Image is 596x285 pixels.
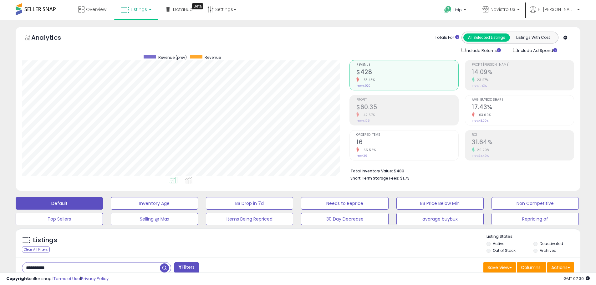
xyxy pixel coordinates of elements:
[174,262,199,273] button: Filters
[111,197,198,210] button: Inventory Age
[350,167,569,174] li: $489
[53,276,80,282] a: Terms of Use
[439,1,472,20] a: Help
[483,262,516,273] button: Save View
[491,6,515,13] span: Navistro US
[356,63,458,67] span: Revenue
[508,47,567,54] div: Include Ad Spend
[472,119,488,123] small: Prev: 48.00%
[356,104,458,112] h2: $60.35
[472,98,574,102] span: Avg. Buybox Share
[131,6,147,13] span: Listings
[472,154,489,158] small: Prev: 24.49%
[540,241,563,246] label: Deactivated
[356,133,458,137] span: Ordered Items
[517,262,546,273] button: Columns
[396,213,484,225] button: avarage buybux
[356,84,370,88] small: Prev: $920
[356,69,458,77] h2: $428
[400,175,410,181] span: $1.73
[493,241,504,246] label: Active
[356,154,367,158] small: Prev: 36
[472,139,574,147] h2: 31.64%
[472,133,574,137] span: ROI
[86,6,106,13] span: Overview
[6,276,29,282] strong: Copyright
[510,33,556,42] button: Listings With Cost
[356,119,369,123] small: Prev: $105
[206,197,293,210] button: BB Drop in 7d
[472,69,574,77] h2: 14.09%
[158,55,187,60] span: Revenue (prev)
[486,234,580,240] p: Listing States:
[493,248,516,253] label: Out of Stock
[350,176,399,181] b: Short Term Storage Fees:
[540,248,557,253] label: Archived
[111,213,198,225] button: Selling @ Max
[206,213,293,225] button: Items Being Repriced
[475,113,491,117] small: -63.69%
[492,213,579,225] button: Repricing of
[16,197,103,210] button: Default
[301,213,388,225] button: 30 Day Decrease
[492,197,579,210] button: Non Competitive
[192,3,203,9] div: Tooltip anchor
[521,264,541,271] span: Columns
[81,276,109,282] a: Privacy Policy
[350,168,393,174] b: Total Inventory Value:
[33,236,57,245] h5: Listings
[475,78,488,82] small: 23.27%
[472,63,574,67] span: Profit [PERSON_NAME]
[547,262,574,273] button: Actions
[356,139,458,147] h2: 16
[435,35,459,41] div: Totals For
[538,6,575,13] span: Hi [PERSON_NAME]
[301,197,388,210] button: Needs to Reprice
[31,33,73,43] h5: Analytics
[472,84,487,88] small: Prev: 11.43%
[359,78,375,82] small: -53.43%
[22,247,50,252] div: Clear All Filters
[472,104,574,112] h2: 17.43%
[444,6,452,13] i: Get Help
[457,47,508,54] div: Include Returns
[396,197,484,210] button: BB Price Below Min
[359,113,375,117] small: -42.57%
[356,98,458,102] span: Profit
[453,7,462,13] span: Help
[173,6,193,13] span: DataHub
[359,148,376,152] small: -55.56%
[563,276,590,282] span: 2025-09-8 07:30 GMT
[16,213,103,225] button: Top Sellers
[530,6,580,20] a: Hi [PERSON_NAME]
[6,276,109,282] div: seller snap | |
[463,33,510,42] button: All Selected Listings
[205,55,221,60] span: Revenue
[475,148,489,152] small: 29.20%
